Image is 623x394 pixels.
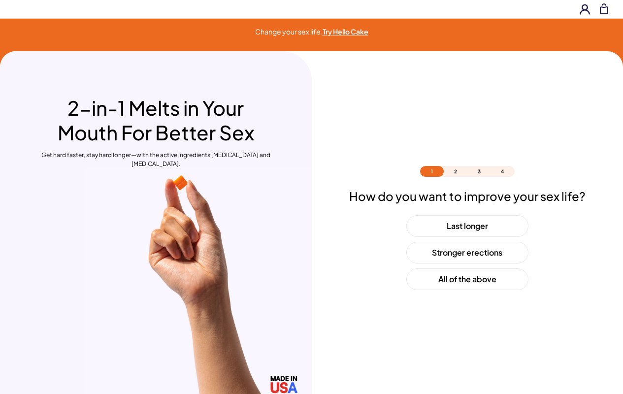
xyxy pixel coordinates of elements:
button: All of the above [406,268,528,290]
li: 1 [420,166,444,177]
li: 2 [444,166,467,177]
li: 3 [467,166,491,177]
h2: How do you want to improve your sex life? [349,189,586,203]
p: Get hard faster, stay hard longer—with the active ingredients [MEDICAL_DATA] and [MEDICAL_DATA]. [40,151,271,168]
li: 4 [491,166,515,177]
button: Last longer [406,215,528,237]
a: Try Hello Cake [323,27,368,36]
h1: 2-in-1 Melts in Your Mouth For Better Sex [40,96,271,145]
button: Stronger erections [406,242,528,263]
